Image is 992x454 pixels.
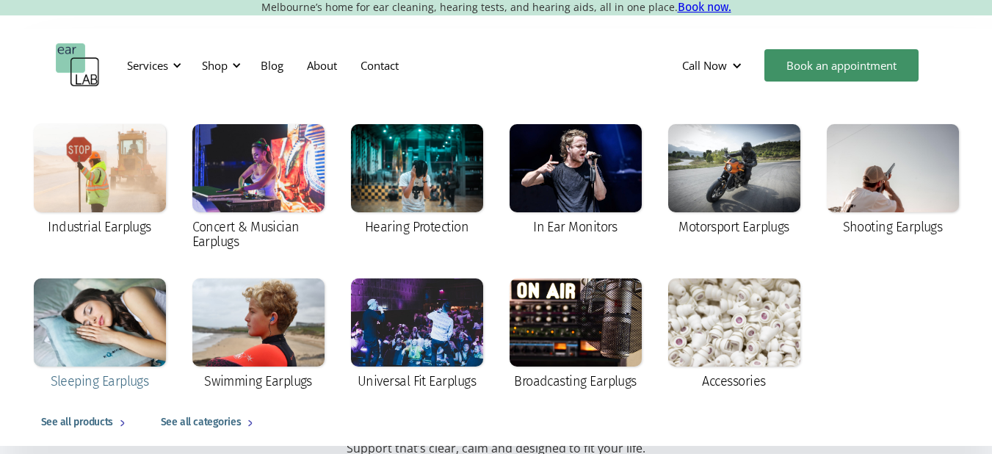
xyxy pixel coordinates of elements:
a: Sleeping Earplugs [26,271,173,399]
a: Shooting Earplugs [819,117,966,245]
div: Accessories [702,374,765,389]
a: Industrial Earplugs [26,117,173,245]
a: Hearing Protection [344,117,490,245]
div: Industrial Earplugs [48,220,151,234]
div: Call Now [670,43,757,87]
div: Services [127,58,168,73]
div: Shooting Earplugs [843,220,943,234]
div: Shop [193,43,245,87]
div: Hearing Protection [365,220,468,234]
a: Swimming Earplugs [185,271,332,399]
a: Blog [249,44,295,87]
a: Book an appointment [764,49,919,82]
div: Broadcasting Earplugs [514,374,637,389]
div: Shop [202,58,228,73]
a: Motorsport Earplugs [661,117,808,245]
a: See all categories [146,399,274,446]
div: Services [118,43,186,87]
a: Universal Fit Earplugs [344,271,490,399]
div: Universal Fit Earplugs [358,374,476,389]
div: Concert & Musician Earplugs [192,220,325,249]
div: Swimming Earplugs [204,374,312,389]
div: Call Now [682,58,727,73]
a: Concert & Musician Earplugs [185,117,332,259]
a: Accessories [661,271,808,399]
div: Motorsport Earplugs [678,220,789,234]
a: About [295,44,349,87]
a: In Ear Monitors [502,117,649,245]
div: In Ear Monitors [533,220,618,234]
div: See all categories [161,414,241,431]
div: See all products [41,414,113,431]
a: home [56,43,100,87]
a: Contact [349,44,410,87]
a: See all products [26,399,146,446]
div: Sleeping Earplugs [51,374,149,389]
a: Broadcasting Earplugs [502,271,649,399]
